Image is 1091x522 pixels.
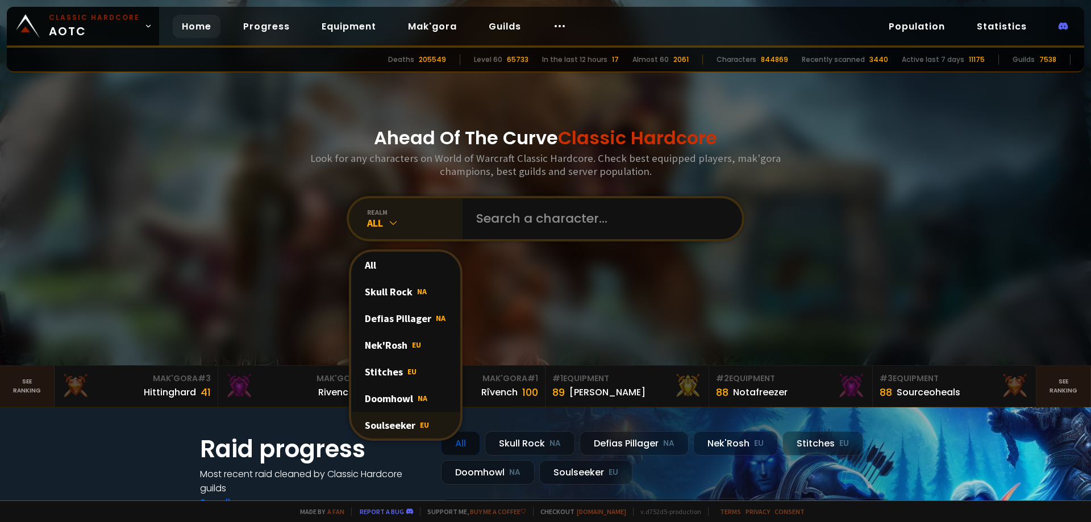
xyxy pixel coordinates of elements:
[441,460,535,485] div: Doomhowl
[880,373,1029,385] div: Equipment
[612,55,619,65] div: 17
[173,15,220,38] a: Home
[367,208,463,216] div: realm
[880,15,954,38] a: Population
[633,507,701,516] span: v. d752d5 - production
[412,340,421,350] span: EU
[897,385,960,399] div: Sourceoheals
[388,55,414,65] div: Deaths
[969,55,985,65] div: 11175
[902,55,964,65] div: Active last 7 days
[552,373,563,384] span: # 1
[539,460,632,485] div: Soulseeker
[839,438,849,449] small: EU
[802,55,865,65] div: Recently scanned
[318,385,354,399] div: Rivench
[542,55,607,65] div: In the last 12 hours
[327,507,344,516] a: a fan
[351,332,460,358] div: Nek'Rosh
[545,366,709,407] a: #1Equipment89[PERSON_NAME]
[351,385,460,412] div: Doomhowl
[374,124,717,152] h1: Ahead Of The Curve
[507,55,528,65] div: 65733
[480,15,530,38] a: Guilds
[436,313,445,323] span: NA
[733,385,788,399] div: Notafreezer
[351,252,460,278] div: All
[549,438,561,449] small: NA
[417,286,427,297] span: NA
[200,496,274,509] a: See all progress
[200,431,427,467] h1: Raid progress
[418,393,427,403] span: NA
[49,12,140,40] span: AOTC
[201,385,211,400] div: 41
[774,507,805,516] a: Consent
[225,373,374,385] div: Mak'Gora
[533,507,626,516] span: Checkout
[673,55,689,65] div: 2061
[552,373,702,385] div: Equipment
[717,55,756,65] div: Characters
[716,385,728,400] div: 88
[351,412,460,439] div: Soulseeker
[569,385,646,399] div: [PERSON_NAME]
[234,15,299,38] a: Progress
[441,431,480,456] div: All
[509,467,520,478] small: NA
[144,385,196,399] div: Hittinghard
[1039,55,1056,65] div: 7538
[407,366,417,377] span: EU
[527,373,538,384] span: # 1
[481,385,518,399] div: Rîvench
[880,373,893,384] span: # 3
[351,278,460,305] div: Skull Rock
[693,431,778,456] div: Nek'Rosh
[873,366,1036,407] a: #3Equipment88Sourceoheals
[968,15,1036,38] a: Statistics
[49,12,140,23] small: Classic Hardcore
[580,431,689,456] div: Defias Pillager
[720,507,741,516] a: Terms
[709,366,873,407] a: #2Equipment88Notafreezer
[420,507,526,516] span: Support me,
[663,438,674,449] small: NA
[754,438,764,449] small: EU
[522,385,538,400] div: 100
[218,366,382,407] a: Mak'Gora#2Rivench100
[360,507,404,516] a: Report a bug
[474,55,502,65] div: Level 60
[632,55,669,65] div: Almost 60
[485,431,575,456] div: Skull Rock
[716,373,729,384] span: # 2
[469,198,728,239] input: Search a character...
[389,373,538,385] div: Mak'Gora
[1036,366,1091,407] a: Seeranking
[609,467,618,478] small: EU
[761,55,788,65] div: 844869
[351,305,460,332] div: Defias Pillager
[313,15,385,38] a: Equipment
[746,507,770,516] a: Privacy
[198,373,211,384] span: # 3
[419,55,446,65] div: 205549
[382,366,545,407] a: Mak'Gora#1Rîvench100
[351,358,460,385] div: Stitches
[552,385,565,400] div: 89
[1013,55,1035,65] div: Guilds
[306,152,785,178] h3: Look for any characters on World of Warcraft Classic Hardcore. Check best equipped players, mak'g...
[869,55,888,65] div: 3440
[367,216,463,229] div: All
[55,366,218,407] a: Mak'Gora#3Hittinghard41
[716,373,865,385] div: Equipment
[782,431,863,456] div: Stitches
[880,385,892,400] div: 88
[558,125,717,151] span: Classic Hardcore
[577,507,626,516] a: [DOMAIN_NAME]
[470,507,526,516] a: Buy me a coffee
[61,373,211,385] div: Mak'Gora
[293,507,344,516] span: Made by
[420,420,429,430] span: EU
[399,15,466,38] a: Mak'gora
[200,467,427,495] h4: Most recent raid cleaned by Classic Hardcore guilds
